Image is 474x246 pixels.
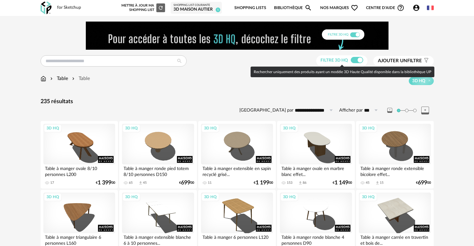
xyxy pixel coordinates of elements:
[413,4,423,12] span: Account Circle icon
[208,181,212,185] div: 11
[44,124,62,132] div: 3D HQ
[413,4,420,12] span: Account Circle icon
[41,75,46,82] img: svg+xml;base64,PHN2ZyB3aWR0aD0iMTYiIGhlaWdodD0iMTciIHZpZXdCb3g9IjAgMCAxNiAxNyIgZmlsbD0ibm9uZSIgeG...
[179,181,194,185] div: € 00
[201,124,219,132] div: 3D HQ
[359,193,377,201] div: 3D HQ
[49,75,54,82] img: svg+xml;base64,PHN2ZyB3aWR0aD0iMTYiIGhlaWdodD0iMTYiIHZpZXdCb3g9IjAgMCAxNiAxNiIgZmlsbD0ibm9uZSIgeG...
[44,193,62,201] div: 3D HQ
[41,2,51,14] img: OXP
[412,78,425,84] span: 3D HQ
[320,1,358,15] span: Nos marques
[416,181,431,185] div: € 00
[277,121,354,188] a: 3D HQ Table à manger ovale en marbre blanc effet... 153 Download icon 86 €1 14900
[122,124,140,132] div: 3D HQ
[43,233,115,246] div: Table à manger triangulaire 6 personnes L160
[122,193,140,201] div: 3D HQ
[239,108,293,113] label: [GEOGRAPHIC_DATA] par
[422,58,429,64] span: Filter icon
[120,3,165,12] div: Mettre à jour ma Shopping List
[98,181,111,185] span: 1 399
[138,181,143,185] span: Download icon
[373,56,434,66] button: Ajouter unfiltre Filter icon
[201,164,273,177] div: Table à manger extensible en sapin recyclé grisé...
[366,181,369,185] div: 45
[143,181,147,185] div: 45
[333,181,352,185] div: € 00
[129,181,133,185] div: 65
[122,233,194,246] div: Table à manger extensible blanche 6 à 10 personnes...
[375,181,380,185] span: Download icon
[50,181,54,185] div: 17
[280,164,352,177] div: Table à manger ovale en marbre blanc effet...
[320,58,348,63] span: Filtre 3D HQ
[339,108,363,113] label: Afficher par
[380,181,384,185] div: 15
[173,7,219,13] div: 3D maison autier
[305,4,312,12] span: Magnify icon
[274,1,312,15] a: BibliothèqueMagnify icon
[256,181,269,185] span: 1 199
[359,164,431,177] div: Table à manger ronde extensible bicolore effet...
[198,121,276,188] a: 3D HQ Table à manger extensible en sapin recyclé grisé... 11 €1 19900
[41,121,118,188] a: 3D HQ Table à manger ovale 8/10 personnes L200 17 €1 39900
[335,181,348,185] span: 1 149
[41,98,434,105] div: 235 résultats
[158,6,164,9] span: Refresh icon
[280,193,298,201] div: 3D HQ
[119,121,197,188] a: 3D HQ Table à manger ronde pied totem 8/10 personnes D150 65 Download icon 45 €69900
[356,121,433,188] a: 3D HQ Table à manger ronde extensible bicolore effet... 45 Download icon 15 €69900
[397,4,404,12] span: Help Circle Outline icon
[96,181,115,185] div: € 00
[201,193,219,201] div: 3D HQ
[49,75,68,82] div: Table
[280,124,298,132] div: 3D HQ
[378,58,422,64] span: filtre
[254,181,273,185] div: € 00
[181,181,190,185] span: 699
[201,233,273,246] div: Table à manger 6 personnes L120
[216,8,220,12] span: 5
[303,181,306,185] div: 86
[280,233,352,246] div: Table à manger ronde blanche 4 personnes D90
[173,3,219,13] a: Shopping List courante 3D maison autier 5
[359,124,377,132] div: 3D HQ
[298,181,303,185] span: Download icon
[57,5,81,11] div: for Sketchup
[43,164,115,177] div: Table à manger ovale 8/10 personnes L200
[251,67,434,77] div: Rechercher uniquement des produits ayant un modèle 3D Haute Qualité disponible dans la bibliothèq...
[173,3,219,7] div: Shopping List courante
[366,4,404,12] span: Centre d'aideHelp Circle Outline icon
[359,233,431,246] div: Table à manger carrée en travertin et bois de...
[234,1,266,15] a: Shopping Lists
[351,4,358,12] span: Heart Outline icon
[378,58,407,63] span: Ajouter un
[418,181,427,185] span: 699
[427,4,434,11] img: fr
[287,181,292,185] div: 153
[122,164,194,177] div: Table à manger ronde pied totem 8/10 personnes D150
[86,22,388,50] img: FILTRE%20HQ%20NEW_V1%20(4).gif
